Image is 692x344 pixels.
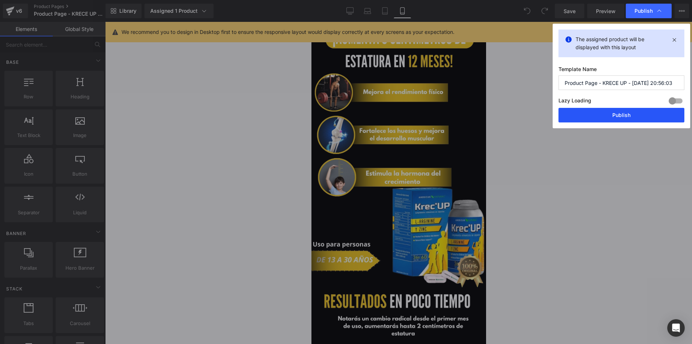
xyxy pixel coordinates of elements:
[667,319,685,337] div: Open Intercom Messenger
[576,35,667,51] p: The assigned product will be displayed with this layout
[558,96,591,108] label: Lazy Loading
[635,8,653,14] span: Publish
[558,66,684,75] label: Template Name
[558,108,684,122] button: Publish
